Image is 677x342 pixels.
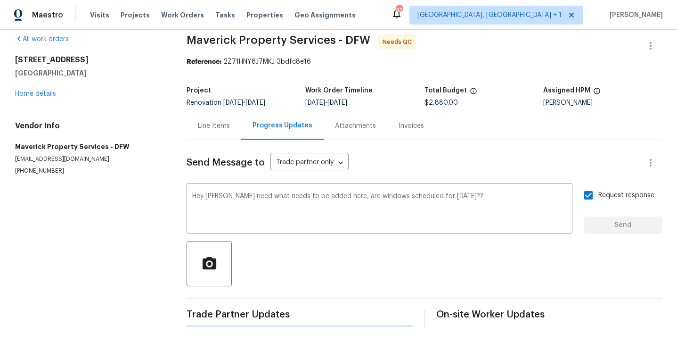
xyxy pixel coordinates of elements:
p: [EMAIL_ADDRESS][DOMAIN_NAME] [15,155,164,163]
span: Request response [598,191,654,200]
span: - [305,100,347,106]
span: Maestro [32,10,63,20]
span: [DATE] [245,100,265,106]
h5: Work Order Timeline [305,87,373,94]
span: Trade Partner Updates [187,310,413,319]
span: Needs QC [383,37,416,47]
div: Line Items [198,121,230,131]
span: Send Message to [187,158,265,167]
h5: Assigned HPM [543,87,590,94]
h5: [GEOGRAPHIC_DATA] [15,68,164,78]
p: [PHONE_NUMBER] [15,167,164,175]
span: On-site Worker Updates [436,310,662,319]
span: [GEOGRAPHIC_DATA], [GEOGRAPHIC_DATA] + 1 [417,10,562,20]
h5: Project [187,87,211,94]
span: [DATE] [223,100,243,106]
b: Reference: [187,58,221,65]
span: [DATE] [327,100,347,106]
span: Visits [90,10,109,20]
span: [PERSON_NAME] [606,10,663,20]
div: [PERSON_NAME] [543,100,662,106]
span: Maverick Property Services - DFW [187,34,370,46]
h5: Total Budget [424,87,467,94]
h5: Maverick Property Services - DFW [15,142,164,151]
div: Invoices [399,121,424,131]
span: $2,880.00 [424,100,458,106]
div: Attachments [335,121,376,131]
span: Tasks [215,12,235,18]
span: The hpm assigned to this work order. [593,87,601,100]
h2: [STREET_ADDRESS] [15,55,164,65]
span: The total cost of line items that have been proposed by Opendoor. This sum includes line items th... [470,87,477,100]
div: 2Z71HNY8J7MKJ-3bdfc8e16 [187,57,662,67]
span: Work Orders [161,10,204,20]
a: Home details [15,91,56,97]
div: Progress Updates [253,121,312,130]
a: All work orders [15,36,69,42]
span: Projects [121,10,150,20]
span: [DATE] [305,100,325,106]
div: Trade partner only [270,155,349,171]
span: Renovation [187,100,265,106]
span: Properties [246,10,283,20]
textarea: Hey [PERSON_NAME] need what needs to be added here, are windows scheduled for [DATE]?? [192,193,567,226]
div: 43 [396,6,402,15]
span: - [223,100,265,106]
h4: Vendor Info [15,121,164,131]
span: Geo Assignments [294,10,356,20]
